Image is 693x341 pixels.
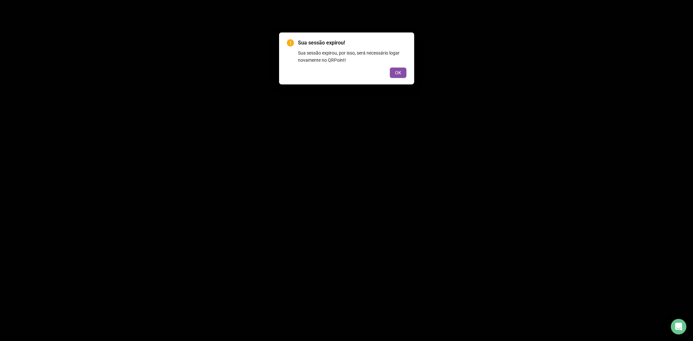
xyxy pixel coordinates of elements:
span: Sua sessão expirou! [298,40,345,46]
button: OK [390,68,406,78]
span: exclamation-circle [287,39,294,46]
div: Sua sessão expirou, por isso, será necessário logar novamente no QRPoint! [298,49,406,64]
span: OK [395,69,401,76]
div: Open Intercom Messenger [671,319,687,335]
